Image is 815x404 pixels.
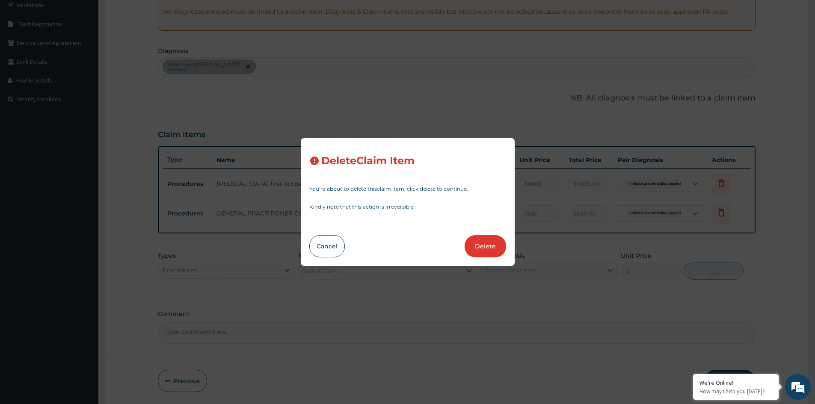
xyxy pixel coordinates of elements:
[140,4,161,25] div: Minimize live chat window
[4,233,163,263] textarea: Type your message and hit 'Enter'
[50,108,118,194] span: We're online!
[699,388,772,395] p: How may I help you today?
[309,204,506,209] p: Kindly note that this action is irreversible
[309,235,345,257] button: Cancel
[465,235,506,257] button: Delete
[321,155,415,167] h3: Delete Claim Item
[44,48,144,59] div: Chat with us now
[699,379,772,386] div: We're Online!
[309,186,506,192] p: You’re about to delete this claim item , click delete to continue.
[16,43,35,64] img: d_794563401_company_1708531726252_794563401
